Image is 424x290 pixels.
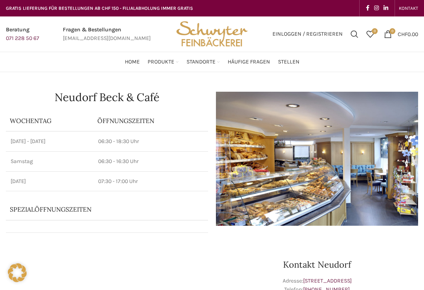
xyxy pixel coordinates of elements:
[98,138,203,145] p: 06:30 - 18:30 Uhr
[186,54,220,70] a: Standorte
[272,31,343,37] span: Einloggen / Registrieren
[2,54,422,70] div: Main navigation
[10,116,90,125] p: Wochentag
[228,54,270,70] a: Häufige Fragen
[399,0,418,16] a: KONTAKT
[97,116,204,125] p: ÖFFNUNGSZEITEN
[174,30,250,37] a: Site logo
[380,26,422,42] a: 0 CHF0.00
[6,5,193,11] span: GRATIS LIEFERUNG FÜR BESTELLUNGEN AB CHF 150 - FILIALABHOLUNG IMMER GRATIS
[399,5,418,11] span: KONTAKT
[186,58,216,66] span: Standorte
[398,31,418,37] bdi: 0.00
[381,3,391,14] a: Linkedin social link
[11,138,89,145] p: [DATE] - [DATE]
[6,92,208,103] h1: Neudorf Beck & Café
[278,58,300,66] span: Stellen
[148,58,174,66] span: Produkte
[372,28,378,34] span: 0
[228,58,270,66] span: Häufige Fragen
[398,31,408,37] span: CHF
[63,25,151,43] a: Infobox link
[362,26,378,42] div: Meine Wunschliste
[148,54,179,70] a: Produkte
[6,25,39,43] a: Infobox link
[11,158,89,165] p: Samstag
[216,260,418,269] h3: Kontakt Neudorf
[11,178,89,185] p: [DATE]
[269,26,347,42] a: Einloggen / Registrieren
[362,26,378,42] a: 0
[389,28,395,34] span: 0
[303,277,352,284] a: [STREET_ADDRESS]
[364,3,372,14] a: Facebook social link
[347,26,362,42] a: Suchen
[125,58,140,66] span: Home
[125,54,140,70] a: Home
[98,158,203,165] p: 06:30 - 16:30 Uhr
[98,178,203,185] p: 07:30 - 17:00 Uhr
[278,54,300,70] a: Stellen
[174,16,250,52] img: Bäckerei Schwyter
[395,0,422,16] div: Secondary navigation
[372,3,381,14] a: Instagram social link
[10,205,185,214] p: Spezialöffnungszeiten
